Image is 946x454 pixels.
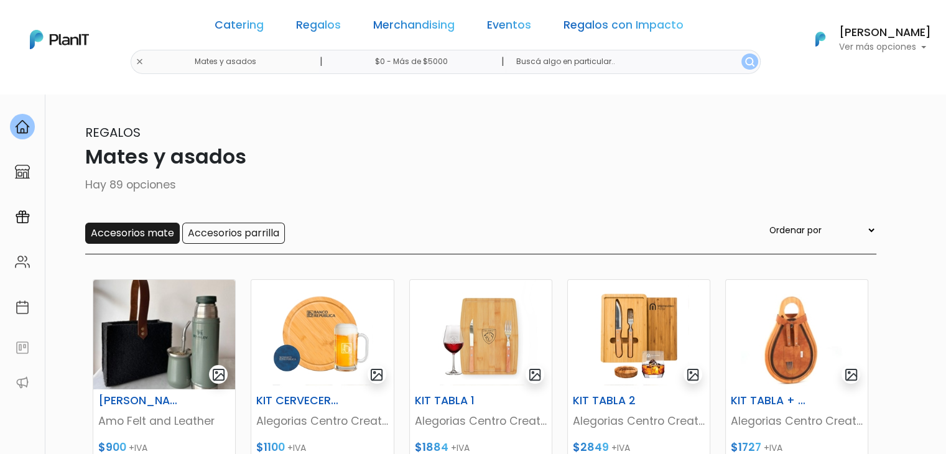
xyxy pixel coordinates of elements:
span: +IVA [611,442,630,454]
img: gallery-light [528,368,542,382]
h6: KIT TABLA + CUBIERTOS [723,394,822,407]
img: thumb_Captura_de_pantalla_2022-10-18_142813.jpg [726,280,868,389]
i: keyboard_arrow_down [193,95,211,113]
h6: [PERSON_NAME] [839,27,931,39]
h6: KIT TABLA 2 [565,394,664,407]
img: close-6986928ebcb1d6c9903e3b54e860dbc4d054630f23adef3a32610726dff6a82b.svg [136,58,144,66]
span: +IVA [129,442,147,454]
img: gallery-light [686,368,700,382]
a: Merchandising [373,20,455,35]
p: Alegorias Centro Creativo [731,413,863,429]
img: thumb_9D89606C-6833-49F3-AB9B-70BB40D551FA.jpeg [93,280,235,389]
span: ¡Escríbenos! [65,189,190,202]
img: gallery-light [844,368,858,382]
p: | [319,54,322,69]
img: thumb_kittablaconcubiertos_vasowhisky_posavasos.jpg [568,280,710,389]
img: gallery-light [369,368,384,382]
img: calendar-87d922413cdce8b2cf7b7f5f62616a5cf9e4887200fb71536465627b3292af00.svg [15,300,30,315]
span: J [125,75,150,100]
a: Catering [215,20,264,35]
button: PlanIt Logo [PERSON_NAME] Ver más opciones [799,23,931,55]
span: +IVA [451,442,470,454]
img: home-e721727adea9d79c4d83392d1f703f7f8bce08238fde08b1acbfd93340b81755.svg [15,119,30,134]
img: PlanIt Logo [807,25,834,53]
p: Alegorias Centro Creativo [573,413,705,429]
div: J [32,75,219,100]
i: insert_emoticon [190,187,211,202]
img: campaigns-02234683943229c281be62815700db0a1741e53638e28bf9629b52c665b00959.svg [15,210,30,225]
a: Regalos con Impacto [563,20,684,35]
img: thumb_kittablacubiertosycopa.jpg [410,280,552,389]
h6: [PERSON_NAME] [91,394,189,407]
h6: KIT CERVECERO [249,394,347,407]
a: Regalos [296,20,341,35]
h6: KIT TABLA 1 [407,394,506,407]
p: Alegorias Centro Creativo [256,413,388,429]
p: Hay 89 opciones [70,177,876,193]
p: Mates y asados [70,142,876,172]
p: Regalos [70,123,876,142]
img: PlanIt Logo [30,30,89,49]
span: +IVA [764,442,782,454]
input: Buscá algo en particular.. [506,50,760,74]
img: user_04fe99587a33b9844688ac17b531be2b.png [100,75,125,100]
p: Ver más opciones [839,43,931,52]
i: send [211,187,236,202]
input: Accesorios parrilla [182,223,285,244]
img: thumb_kittablaredonda_jarracervezayposavasosimilcuero.jpg [251,280,393,389]
span: +IVA [287,442,306,454]
div: PLAN IT Ya probaste PlanitGO? Vas a poder automatizarlas acciones de todo el año. Escribinos para... [32,87,219,165]
p: | [501,54,504,69]
p: Ya probaste PlanitGO? Vas a poder automatizarlas acciones de todo el año. Escribinos para saber más! [44,114,208,155]
a: Eventos [487,20,531,35]
img: search_button-432b6d5273f82d61273b3651a40e1bd1b912527efae98b1b7a1b2c0702e16a8d.svg [745,57,754,67]
img: user_d58e13f531133c46cb30575f4d864daf.jpeg [113,62,137,87]
img: partners-52edf745621dab592f3b2c58e3bca9d71375a7ef29c3b500c9f145b62cc070d4.svg [15,375,30,390]
p: Amo Felt and Leather [98,413,230,429]
img: gallery-light [211,368,226,382]
img: marketplace-4ceaa7011d94191e9ded77b95e3339b90024bf715f7c57f8cf31f2d8c509eaba.svg [15,164,30,179]
p: Alegorias Centro Creativo [415,413,547,429]
strong: PLAN IT [44,101,80,111]
input: Accesorios mate [85,223,180,244]
img: feedback-78b5a0c8f98aac82b08bfc38622c3050aee476f2c9584af64705fc4e61158814.svg [15,340,30,355]
img: people-662611757002400ad9ed0e3c099ab2801c6687ba6c219adb57efc949bc21e19d.svg [15,254,30,269]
